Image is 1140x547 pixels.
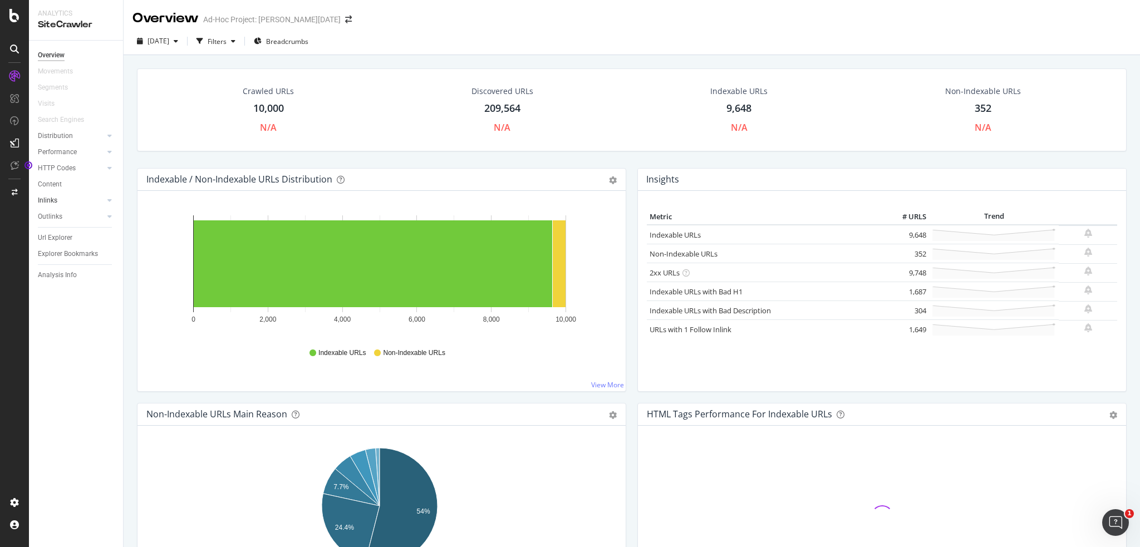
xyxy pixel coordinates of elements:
div: bell-plus [1084,285,1092,294]
td: 9,648 [885,225,929,244]
a: Overview [38,50,115,61]
td: 1,649 [885,320,929,339]
text: 24.4% [335,524,354,531]
div: bell-plus [1084,323,1092,332]
div: Content [38,179,62,190]
span: Non-Indexable URLs [383,348,445,358]
div: Tooltip anchor [23,160,33,170]
a: Search Engines [38,114,95,126]
button: [DATE] [132,32,183,50]
a: 2xx URLs [650,268,680,278]
a: Distribution [38,130,104,142]
div: Analytics [38,9,114,18]
a: HTTP Codes [38,162,104,174]
text: 10,000 [556,316,576,323]
text: 7.7% [333,483,349,491]
h4: Insights [646,172,679,187]
div: bell-plus [1084,248,1092,257]
span: 2025 Jul. 10th [148,36,169,46]
div: Crawled URLs [243,86,294,97]
span: 1 [1125,509,1134,518]
div: Explorer Bookmarks [38,248,98,260]
a: Url Explorer [38,232,115,244]
div: bell-plus [1084,304,1092,313]
div: Analysis Info [38,269,77,281]
a: View More [591,380,624,390]
div: Discovered URLs [471,86,533,97]
text: 6,000 [409,316,425,323]
div: gear [1109,411,1117,419]
div: N/A [731,121,748,134]
text: 54% [417,507,430,515]
div: Non-Indexable URLs Main Reason [146,408,287,420]
div: Overview [132,9,199,28]
a: Indexable URLs [650,230,701,240]
div: Movements [38,66,73,77]
div: N/A [494,121,510,134]
a: Segments [38,82,79,93]
div: N/A [975,121,991,134]
div: Indexable / Non-Indexable URLs Distribution [146,174,332,185]
div: Filters [208,37,227,46]
th: # URLS [885,209,929,225]
div: Visits [38,98,55,110]
text: 8,000 [483,316,500,323]
td: 1,687 [885,282,929,301]
div: HTTP Codes [38,162,76,174]
div: Inlinks [38,195,57,206]
div: N/A [260,121,277,134]
a: Outlinks [38,211,104,223]
text: 4,000 [334,316,351,323]
td: 352 [885,244,929,263]
a: Indexable URLs with Bad Description [650,305,771,316]
a: Explorer Bookmarks [38,248,115,260]
div: Ad-Hoc Project: [PERSON_NAME][DATE] [203,14,341,25]
a: Analysis Info [38,269,115,281]
a: URLs with 1 Follow Inlink [650,324,731,334]
text: 0 [191,316,195,323]
iframe: Intercom live chat [1102,509,1129,536]
svg: A chart. [146,209,613,338]
div: 9,648 [726,101,751,116]
div: Performance [38,146,77,158]
div: Non-Indexable URLs [945,86,1021,97]
a: Non-Indexable URLs [650,249,718,259]
div: Distribution [38,130,73,142]
text: 2,000 [259,316,276,323]
div: bell-plus [1084,229,1092,238]
div: 209,564 [484,101,520,116]
div: bell-plus [1084,267,1092,275]
div: gear [609,411,617,419]
div: Segments [38,82,68,93]
a: Indexable URLs with Bad H1 [650,287,743,297]
div: Url Explorer [38,232,72,244]
div: arrow-right-arrow-left [345,16,352,23]
span: Indexable URLs [318,348,366,358]
span: Breadcrumbs [266,37,308,46]
div: 10,000 [253,101,284,116]
div: gear [609,176,617,184]
div: Search Engines [38,114,84,126]
th: Trend [929,209,1059,225]
th: Metric [647,209,885,225]
div: Overview [38,50,65,61]
div: Outlinks [38,211,62,223]
a: Visits [38,98,66,110]
td: 304 [885,301,929,320]
td: 9,748 [885,263,929,282]
a: Inlinks [38,195,104,206]
button: Breadcrumbs [249,32,313,50]
div: SiteCrawler [38,18,114,31]
button: Filters [192,32,240,50]
div: 352 [975,101,991,116]
a: Content [38,179,115,190]
a: Movements [38,66,84,77]
div: HTML Tags Performance for Indexable URLs [647,408,832,420]
div: Indexable URLs [710,86,768,97]
a: Performance [38,146,104,158]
